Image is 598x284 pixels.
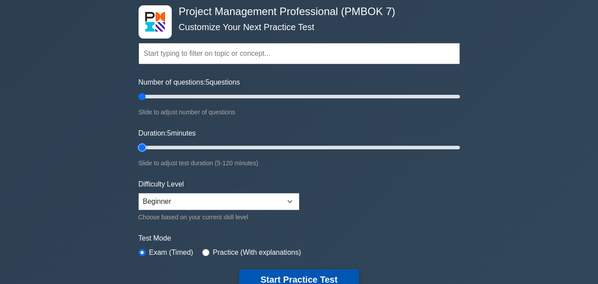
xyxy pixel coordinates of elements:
[175,5,417,18] h4: Project Management Professional (PMBOK 7)
[213,247,301,258] label: Practice (With explanations)
[139,107,460,117] div: Slide to adjust number of questions
[139,128,196,139] label: Duration: minutes
[139,77,240,88] label: Number of questions: questions
[167,129,171,137] span: 5
[139,233,460,244] label: Test Mode
[149,247,193,258] label: Exam (Timed)
[206,78,210,86] span: 5
[139,179,184,190] label: Difficulty Level
[139,212,299,222] div: Choose based on your current skill level
[139,43,460,64] input: Start typing to filter on topic or concept...
[139,158,460,168] div: Slide to adjust test duration (5-120 minutes)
